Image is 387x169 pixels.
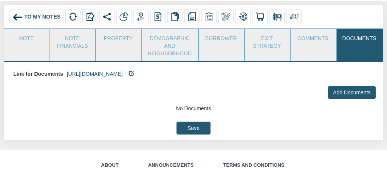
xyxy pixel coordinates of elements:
[67,71,123,77] a: [URL][DOMAIN_NAME]
[119,12,128,21] img: partial.png
[199,29,243,48] a: Borrower
[170,12,180,21] img: copy.png
[328,86,376,99] label: Add Documents
[176,122,211,135] input: Save
[289,12,299,21] img: wrap.svg
[187,12,197,21] img: reports.png
[337,29,382,48] a: Documents
[101,162,119,168] a: About
[102,12,111,21] img: share.svg
[291,29,335,48] a: Comments
[238,12,248,21] img: loan_mod.png
[223,162,284,168] a: Terms and Conditions
[13,67,63,80] p: Link for Documents
[136,12,146,21] img: payment.png
[272,12,282,21] img: for_sale.png
[255,12,265,21] img: buy.svg
[153,12,163,21] img: history.png
[9,105,378,112] div: No Documents
[96,29,140,48] a: Property
[142,29,198,61] a: Demographic and Neighborhood
[245,29,289,53] a: Exit Strategy
[24,14,60,20] span: To My Notes
[4,29,48,48] a: Note
[221,12,231,21] img: make_own.png
[148,162,194,168] a: Announcements
[85,12,94,21] img: export.svg
[204,12,214,21] img: serviceOrders.png
[50,29,94,53] a: Note Financials
[12,12,23,22] img: back_arrow_left_icon.svg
